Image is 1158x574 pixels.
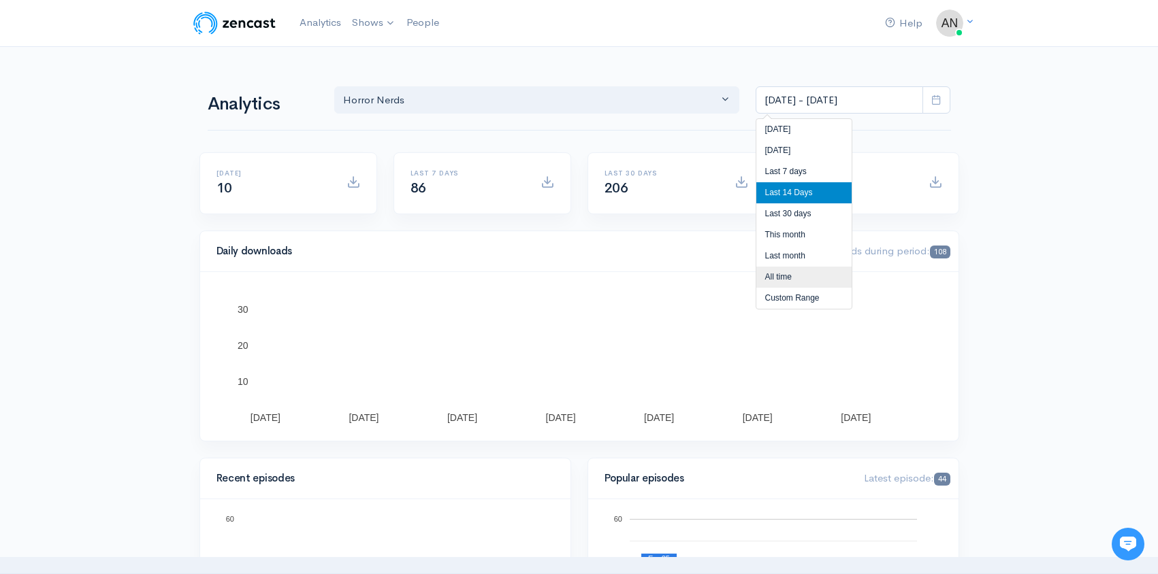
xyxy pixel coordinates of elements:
[349,412,379,423] text: [DATE]
[238,340,248,351] text: 20
[605,473,848,484] h4: Popular episodes
[799,169,912,177] h6: All time
[648,554,670,562] text: Ep. 25
[191,10,278,37] img: ZenCast Logo
[216,288,942,424] svg: A chart.
[216,169,330,177] h6: [DATE]
[208,95,318,114] h1: Analytics
[756,182,852,203] li: Last 14 Days
[756,224,852,246] li: This month
[756,119,852,140] li: [DATE]
[756,246,852,267] li: Last month
[238,304,248,315] text: 30
[809,244,950,257] span: Downloads during period:
[401,8,445,37] a: People
[20,90,252,156] h2: Just let us know if you need anything and we'll be happy to help! 🙂
[742,412,772,423] text: [DATE]
[489,554,511,562] text: Ep. 25
[216,180,232,197] span: 10
[756,161,852,182] li: Last 7 days
[39,256,243,283] input: Search articles
[756,203,852,224] li: Last 30 days
[594,350,612,360] text: C...)
[936,10,963,37] img: ...
[756,140,852,161] li: [DATE]
[21,180,251,207] button: New conversation
[411,180,426,197] span: 86
[18,233,254,250] p: Find an answer quickly
[841,412,871,423] text: [DATE]
[225,515,234,523] text: 60
[756,267,852,288] li: All time
[347,8,401,38] a: Shows
[934,473,950,486] span: 44
[216,246,793,257] h4: Daily downloads
[756,288,852,309] li: Custom Range
[605,169,718,177] h6: Last 30 days
[590,307,617,318] text: Ep. 25
[238,376,248,387] text: 10
[880,9,928,38] a: Help
[334,86,740,114] button: Horror Nerds
[343,92,719,108] div: Horror Nerds
[411,169,524,177] h6: Last 7 days
[756,86,923,114] input: analytics date range selector
[250,412,280,423] text: [DATE]
[930,246,950,258] span: 108
[20,66,252,88] h1: Hi 👋
[1112,528,1144,560] iframe: gist-messenger-bubble-iframe
[447,412,477,423] text: [DATE]
[864,471,950,484] span: Latest episode:
[294,8,347,37] a: Analytics
[545,412,575,423] text: [DATE]
[605,180,628,197] span: 206
[216,473,546,484] h4: Recent episodes
[88,188,163,199] span: New conversation
[644,412,674,423] text: [DATE]
[613,515,622,523] text: 60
